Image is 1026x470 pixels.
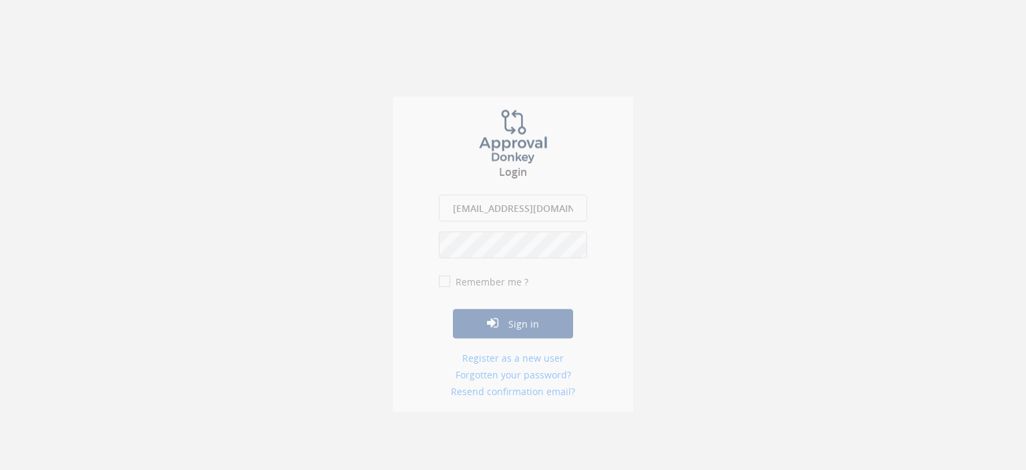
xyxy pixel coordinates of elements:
[453,316,573,345] button: Sign in
[439,358,587,372] a: Register as a new user
[393,173,633,185] h3: Login
[463,116,563,170] img: logo.png
[439,375,587,388] a: Forgotten your password?
[439,201,587,228] input: Enter your Email
[439,392,587,405] a: Resend confirmation email?
[452,282,528,296] label: Remember me ?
